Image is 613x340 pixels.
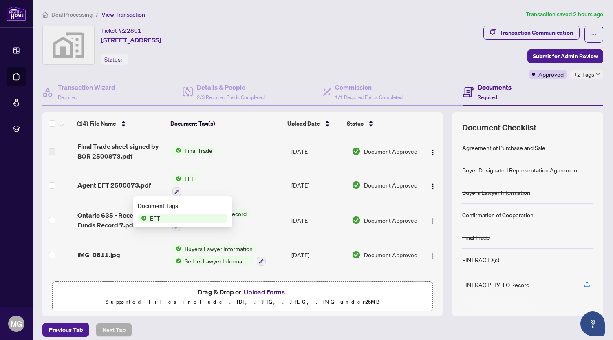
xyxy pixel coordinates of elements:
span: Document Checklist [462,122,536,133]
button: Status IconEFT [172,174,198,196]
img: Logo [430,218,436,224]
button: Logo [426,214,439,227]
img: Document Status [352,250,361,259]
th: Status [344,112,416,135]
span: Sellers Lawyer Information [181,256,254,265]
span: home [42,12,48,18]
span: [STREET_ADDRESS] [101,35,161,45]
span: Document Approved [364,250,417,259]
span: Document Approved [364,147,417,156]
div: FINTRAC PEP/HIO Record [462,280,529,289]
div: Agreement of Purchase and Sale [462,143,545,152]
span: - [123,56,125,63]
img: Status Icon [172,244,181,253]
div: Buyer Designated Representation Agreement [462,166,579,174]
img: logo [7,6,26,21]
th: Document Tag(s) [167,112,284,135]
span: Status [347,119,364,128]
span: ellipsis [591,31,597,37]
span: Approved [538,70,564,79]
span: Required [478,94,497,100]
span: Deal Processing [51,11,93,18]
div: Confirmation of Cooperation [462,210,534,219]
button: Upload Forms [241,287,287,297]
span: 2/3 Required Fields Completed [197,94,265,100]
span: Ontario 635 - Receipt of Funds Record 7.pdf [77,210,166,230]
button: Transaction Communication [483,26,580,40]
td: [DATE] [288,238,348,273]
span: 1/1 Required Fields Completed [335,94,403,100]
span: 22801 [123,27,141,34]
span: Upload Date [287,119,320,128]
span: Drag & Drop orUpload FormsSupported files include .PDF, .JPG, .JPEG, .PNG under25MB [53,282,432,312]
div: Document Tags [138,201,227,210]
div: Buyers Lawyer Information [462,188,530,197]
span: Required [58,94,77,100]
img: Logo [430,253,436,259]
button: Submit for Admin Review [527,49,603,63]
button: Logo [426,179,439,192]
span: EFT [147,214,163,223]
span: +2 Tags [573,70,594,79]
div: FINTRAC ID(s) [462,255,499,264]
span: Final Trade [181,146,216,155]
img: Document Status [352,216,361,225]
td: [DATE] [288,135,348,168]
h4: Details & People [197,82,265,92]
td: [DATE] [288,168,348,203]
span: Document Approved [364,181,417,190]
h4: Documents [478,82,512,92]
button: Next Tab [96,323,132,337]
td: [DATE] [288,203,348,238]
span: down [596,73,600,77]
img: Status Icon [172,256,181,265]
img: Status Icon [138,214,147,223]
span: Submit for Admin Review [533,50,598,63]
img: Document Status [352,181,361,190]
img: Status Icon [172,146,181,155]
button: Open asap [580,311,605,336]
div: Ticket #: [101,26,141,35]
p: Supported files include .PDF, .JPG, .JPEG, .PNG under 25 MB [57,297,428,307]
li: / [96,10,98,19]
button: Logo [426,248,439,261]
span: Drag & Drop or [198,287,287,297]
span: EFT [181,174,198,183]
button: Status IconBuyers Lawyer InformationStatus IconSellers Lawyer Information [172,244,266,266]
span: IMG_0811.jpg [77,250,120,260]
span: Previous Tab [49,323,83,336]
span: View Transaction [101,11,145,18]
div: Status: [101,54,128,65]
img: Logo [430,149,436,156]
span: Buyers Lawyer Information [181,244,256,253]
th: (14) File Name [74,112,167,135]
div: Transaction Communication [500,26,573,39]
button: Logo [426,145,439,158]
img: Logo [430,183,436,190]
article: Transaction saved 2 hours ago [526,10,603,19]
button: Previous Tab [42,323,89,337]
img: Document Status [352,147,361,156]
span: Document Approved [364,216,417,225]
h4: Commission [335,82,403,92]
td: [DATE] [288,272,348,307]
span: Agent EFT 2500873.pdf [77,180,151,190]
span: Final Trade sheet signed by BOR 2500873.pdf [77,141,166,161]
h4: Transaction Wizard [58,82,115,92]
img: Status Icon [172,174,181,183]
button: Status IconFinal Trade [172,146,216,155]
div: Final Trade [462,233,490,242]
span: (14) File Name [77,119,116,128]
span: MG [11,318,22,329]
th: Upload Date [284,112,344,135]
img: svg%3e [43,26,94,64]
